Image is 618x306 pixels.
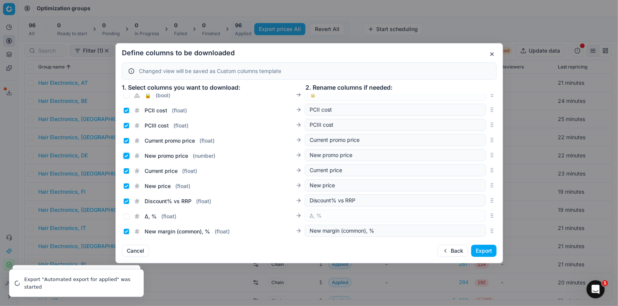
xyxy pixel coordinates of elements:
button: Export [471,245,497,257]
button: Back [437,245,468,257]
span: PCIII cost [145,122,169,129]
span: ( float ) [196,197,211,205]
span: New price [145,182,171,190]
span: ( float ) [215,228,230,235]
div: 1. Select columns you want to download: [122,83,305,92]
div: 2. Rename columns if needed: [305,83,489,92]
span: ( number ) [193,152,215,160]
button: Cancel [122,245,149,257]
span: 1 [602,280,608,286]
span: 🔒 [145,92,151,99]
h2: Define columns to be downloaded [122,50,497,56]
span: New margin (common), % [145,228,210,235]
span: PCII cost [145,107,167,114]
iframe: Intercom live chat [587,280,605,298]
span: ( float ) [173,122,188,129]
span: Current promo price [145,137,195,144]
span: ( float ) [175,182,190,190]
span: Δ, % [145,213,157,220]
span: Current price [145,167,177,175]
span: ( float ) [199,137,215,144]
span: ( float ) [161,213,176,220]
span: ( bool ) [156,92,170,99]
div: Changed view will be saved as Custom columns template [139,67,490,75]
span: Discount% vs RRP [145,197,191,205]
span: New promo price [145,152,188,160]
span: ( float ) [172,107,187,114]
span: ( float ) [182,167,197,175]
